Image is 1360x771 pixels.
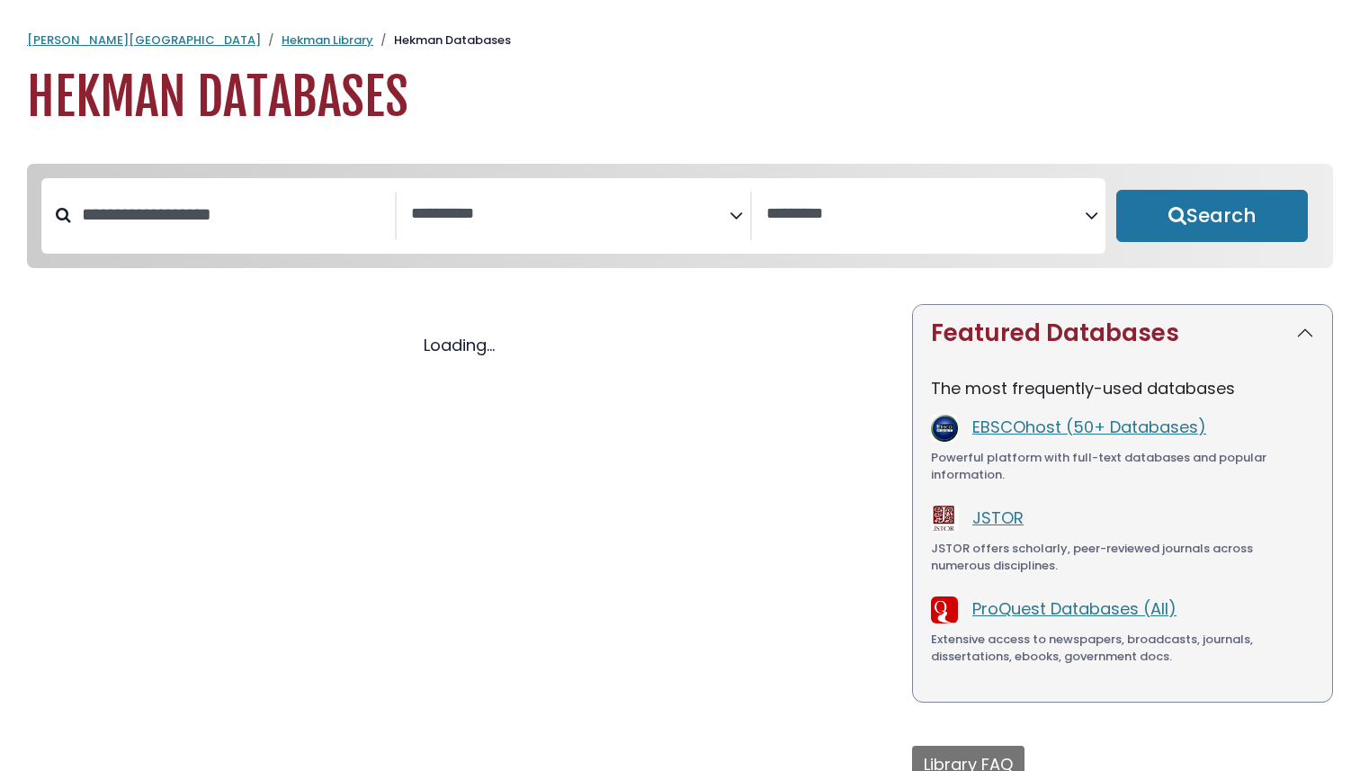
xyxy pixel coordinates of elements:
[1116,190,1308,242] button: Submit for Search Results
[27,67,1333,128] h1: Hekman Databases
[27,164,1333,268] nav: Search filters
[972,507,1024,529] a: JSTOR
[766,205,1085,224] textarea: Search
[931,540,1314,575] div: JSTOR offers scholarly, peer-reviewed journals across numerous disciplines.
[931,631,1314,666] div: Extensive access to newspapers, broadcasts, journals, dissertations, ebooks, government docs.
[931,449,1314,484] div: Powerful platform with full-text databases and popular information.
[913,305,1332,362] button: Featured Databases
[27,31,1333,49] nav: breadcrumb
[411,205,729,224] textarea: Search
[282,31,373,49] a: Hekman Library
[373,31,511,49] li: Hekman Databases
[972,416,1206,438] a: EBSCOhost (50+ Databases)
[27,31,261,49] a: [PERSON_NAME][GEOGRAPHIC_DATA]
[27,333,890,357] div: Loading...
[931,376,1314,400] p: The most frequently-used databases
[972,597,1177,620] a: ProQuest Databases (All)
[71,200,395,229] input: Search database by title or keyword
